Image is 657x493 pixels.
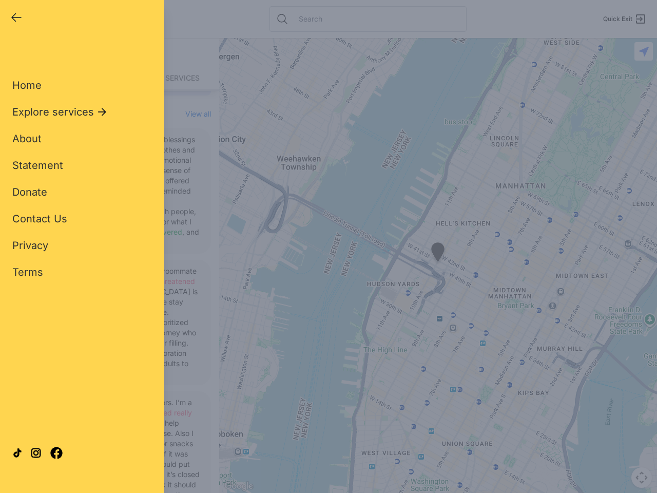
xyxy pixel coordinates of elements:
[12,265,43,279] a: Terms
[12,131,42,146] a: About
[12,213,67,225] span: Contact Us
[12,78,42,92] a: Home
[12,212,67,226] a: Contact Us
[12,185,47,199] a: Donate
[12,105,94,119] span: Explore services
[12,159,63,172] span: Statement
[12,238,48,253] a: Privacy
[12,132,42,145] span: About
[12,266,43,278] span: Terms
[12,186,47,198] span: Donate
[12,79,42,91] span: Home
[12,158,63,173] a: Statement
[12,239,48,252] span: Privacy
[12,105,108,119] button: Explore services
